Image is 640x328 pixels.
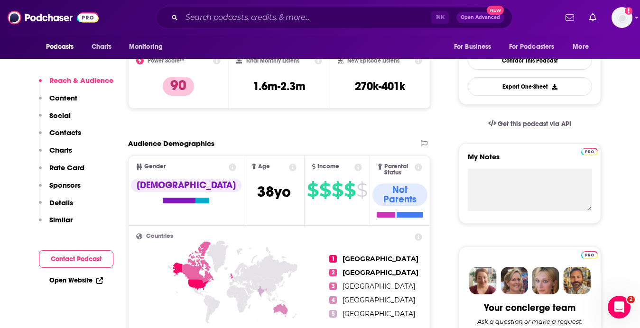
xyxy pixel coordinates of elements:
[39,250,113,268] button: Contact Podcast
[627,296,635,303] span: 2
[355,79,405,93] h3: 270k-401k
[39,163,84,181] button: Rate Card
[563,267,591,294] img: Jon Profile
[39,111,71,128] button: Social
[49,198,73,207] p: Details
[49,76,113,85] p: Reach & Audience
[92,40,112,54] span: Charts
[49,276,103,284] a: Open Website
[39,128,81,146] button: Contacts
[39,76,113,93] button: Reach & Audience
[122,38,175,56] button: open menu
[253,79,306,93] h3: 1.6m-2.3m
[317,164,339,170] span: Income
[144,164,166,170] span: Gender
[581,251,598,259] img: Podchaser Pro
[319,182,331,198] span: $
[456,12,504,23] button: Open AdvancedNew
[612,7,632,28] span: Logged in as high10media
[566,38,601,56] button: open menu
[343,268,418,277] span: [GEOGRAPHIC_DATA]
[581,250,598,259] a: Pro website
[487,6,504,15] span: New
[163,77,194,96] p: 90
[329,282,337,290] span: 3
[128,139,214,148] h2: Audience Demographics
[454,40,492,54] span: For Business
[347,57,399,64] h2: New Episode Listens
[503,38,568,56] button: open menu
[384,164,413,176] span: Parental Status
[612,7,632,28] img: User Profile
[372,183,427,206] div: Not Parents
[343,310,415,318] span: [GEOGRAPHIC_DATA]
[468,51,592,70] a: Contact This Podcast
[329,310,337,318] span: 5
[581,146,598,155] a: Pro website
[8,9,99,27] img: Podchaser - Follow, Share and Rate Podcasts
[509,40,555,54] span: For Podcasters
[329,296,337,304] span: 4
[608,296,631,319] iframe: Intercom live chat
[329,269,337,276] span: 2
[481,112,579,136] a: Get this podcast via API
[129,40,163,54] span: Monitoring
[49,128,81,137] p: Contacts
[625,7,632,15] svg: Add a profile image
[46,40,74,54] span: Podcasts
[532,267,559,294] img: Jules Profile
[39,198,73,216] button: Details
[343,296,415,304] span: [GEOGRAPHIC_DATA]
[39,38,86,56] button: open menu
[246,57,299,64] h2: Total Monthly Listens
[39,181,81,198] button: Sponsors
[447,38,503,56] button: open menu
[581,148,598,155] img: Podchaser Pro
[469,267,497,294] img: Sydney Profile
[307,182,318,198] span: $
[39,215,73,233] button: Similar
[477,318,583,325] div: Ask a question or make a request.
[562,9,578,26] a: Show notifications dropdown
[85,38,118,56] a: Charts
[343,255,418,263] span: [GEOGRAPHIC_DATA]
[49,181,81,190] p: Sponsors
[612,7,632,28] button: Show profile menu
[258,164,270,170] span: Age
[468,152,592,169] label: My Notes
[146,233,173,239] span: Countries
[498,120,571,128] span: Get this podcast via API
[49,146,72,155] p: Charts
[431,11,449,24] span: ⌘ K
[49,93,77,102] p: Content
[131,179,241,192] div: [DEMOGRAPHIC_DATA]
[484,302,575,314] div: Your concierge team
[182,10,431,25] input: Search podcasts, credits, & more...
[49,163,84,172] p: Rate Card
[344,182,355,198] span: $
[356,182,367,198] span: $
[332,182,343,198] span: $
[39,146,72,163] button: Charts
[156,7,512,28] div: Search podcasts, credits, & more...
[468,77,592,96] button: Export One-Sheet
[329,255,337,263] span: 1
[573,40,589,54] span: More
[585,9,600,26] a: Show notifications dropdown
[49,215,73,224] p: Similar
[461,15,500,20] span: Open Advanced
[39,93,77,111] button: Content
[501,267,528,294] img: Barbara Profile
[49,111,71,120] p: Social
[257,182,291,201] span: 38 yo
[343,282,415,291] span: [GEOGRAPHIC_DATA]
[148,57,185,64] h2: Power Score™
